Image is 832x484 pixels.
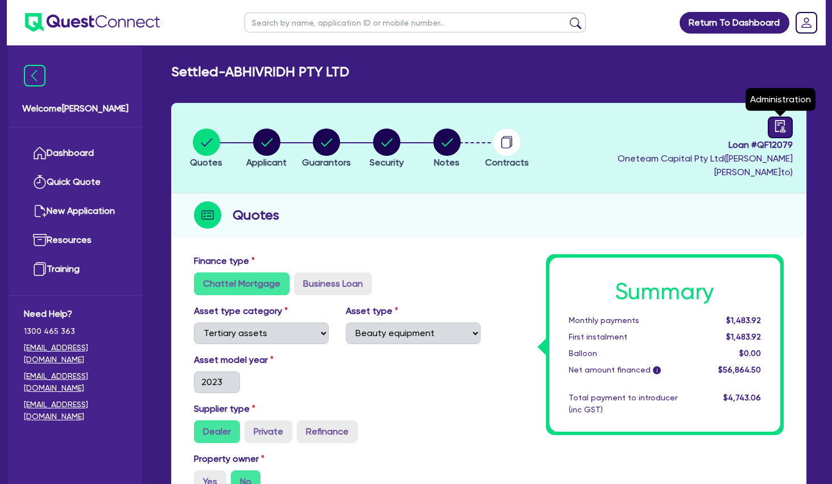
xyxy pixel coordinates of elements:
a: Dashboard [24,139,127,168]
a: Resources [24,226,127,255]
div: Monthly payments [560,315,700,326]
img: resources [33,233,47,247]
span: Oneteam Capital Pty Ltd ( [PERSON_NAME] [PERSON_NAME]to ) [618,153,793,177]
button: Security [369,128,404,170]
img: training [33,262,47,276]
button: Guarantors [301,128,351,170]
button: Applicant [246,128,287,170]
img: quick-quote [33,175,47,189]
span: Welcome [PERSON_NAME] [22,102,129,115]
label: Dealer [194,420,240,443]
img: new-application [33,204,47,218]
div: Balloon [560,348,700,359]
label: Property owner [194,452,264,466]
span: Quotes [190,157,222,168]
button: Quotes [189,128,223,170]
a: Return To Dashboard [680,12,789,34]
span: $56,864.50 [718,365,761,374]
a: New Application [24,197,127,226]
button: Contracts [485,128,529,170]
span: 1300 465 363 [24,325,127,337]
span: Guarantors [302,157,351,168]
label: Private [245,420,292,443]
div: Administration [746,88,816,111]
img: icon-menu-close [24,65,45,86]
label: Refinance [297,420,358,443]
a: Dropdown toggle [792,8,821,38]
div: Total payment to introducer (inc GST) [560,392,700,416]
span: $1,483.92 [726,316,761,325]
a: Quick Quote [24,168,127,197]
span: Applicant [246,157,287,168]
h2: Quotes [233,205,279,225]
button: Notes [433,128,461,170]
label: Asset type category [194,304,288,318]
a: [EMAIL_ADDRESS][DOMAIN_NAME] [24,399,127,423]
span: Security [370,157,404,168]
span: Loan # QF12079 [540,138,793,152]
div: First instalment [560,331,700,343]
span: $1,483.92 [726,332,761,341]
div: Net amount financed [560,364,700,376]
a: Training [24,255,127,284]
span: audit [774,120,787,133]
h2: Settled - ABHIVRIDH PTY LTD [171,64,349,80]
img: step-icon [194,201,221,229]
h1: Summary [569,278,761,305]
a: audit [768,117,793,138]
label: Asset type [346,304,398,318]
label: Finance type [194,254,255,268]
span: $4,743.06 [723,393,761,402]
label: Asset model year [185,353,337,367]
a: [EMAIL_ADDRESS][DOMAIN_NAME] [24,342,127,366]
span: Notes [434,157,460,168]
span: $0.00 [739,349,761,358]
a: [EMAIL_ADDRESS][DOMAIN_NAME] [24,370,127,394]
img: quest-connect-logo-blue [25,13,160,32]
input: Search by name, application ID or mobile number... [245,13,586,32]
span: i [653,366,661,374]
label: Supplier type [194,402,255,416]
span: Need Help? [24,307,127,321]
label: Chattel Mortgage [194,272,289,295]
span: Contracts [485,157,529,168]
label: Business Loan [294,272,372,295]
